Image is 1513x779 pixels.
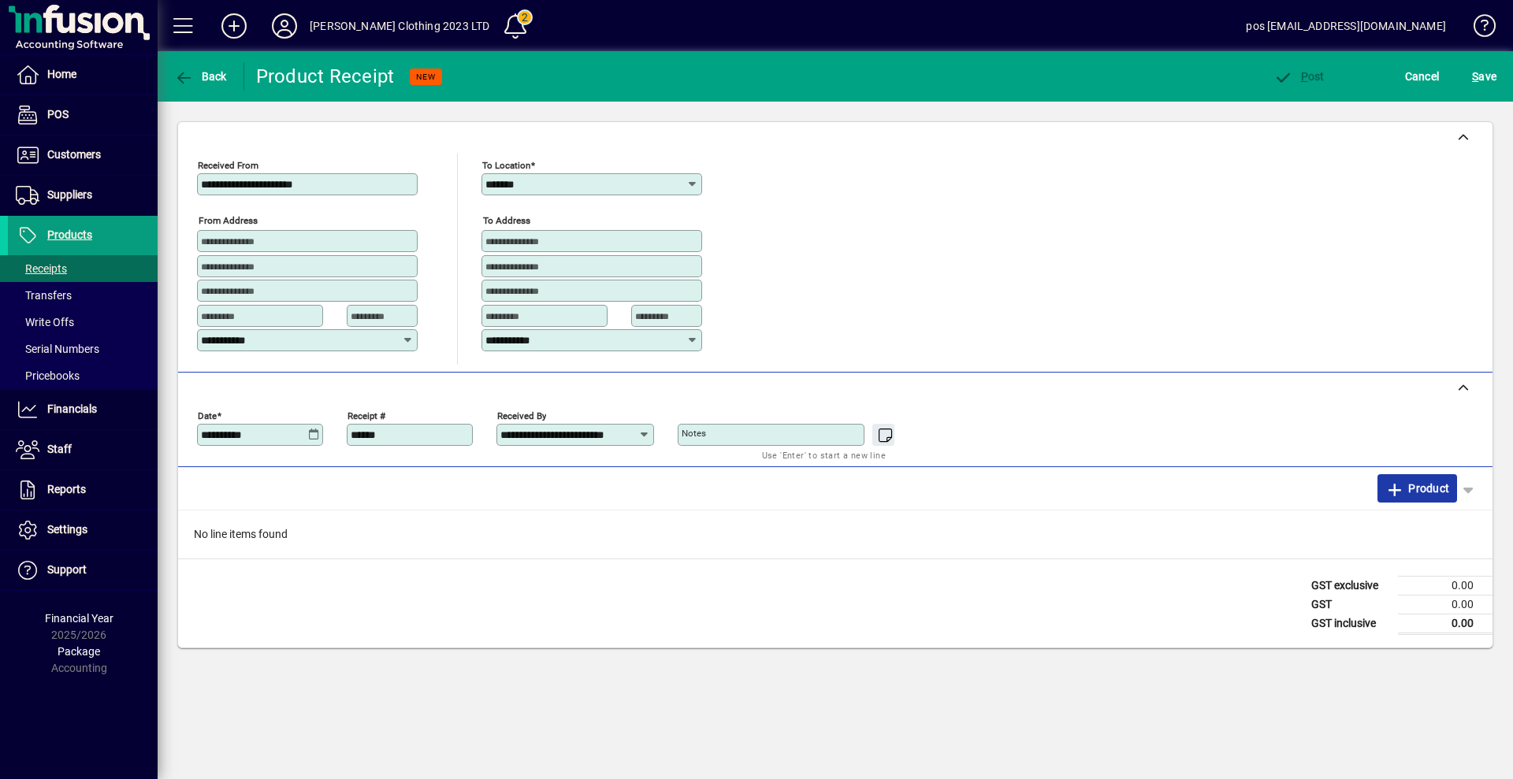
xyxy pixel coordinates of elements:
span: Pricebooks [16,369,80,382]
td: 0.00 [1398,614,1493,633]
td: 0.00 [1398,595,1493,614]
a: Receipts [8,255,158,282]
button: Cancel [1401,62,1444,91]
span: Serial Numbers [16,343,99,355]
button: Post [1270,62,1329,91]
td: GST inclusive [1303,614,1398,633]
mat-label: To location [482,160,530,171]
a: Support [8,551,158,590]
span: Write Offs [16,316,74,328]
button: Product [1377,474,1457,503]
span: Product [1385,476,1449,501]
span: Suppliers [47,188,92,201]
td: GST [1303,595,1398,614]
div: [PERSON_NAME] Clothing 2023 LTD [310,13,489,39]
span: Package [58,645,100,658]
a: Pricebooks [8,362,158,389]
span: Settings [47,523,87,536]
button: Add [209,12,259,40]
div: Product Receipt [256,64,395,89]
span: ave [1472,64,1496,89]
span: Reports [47,483,86,495]
app-page-header-button: Back [158,62,244,91]
a: Serial Numbers [8,336,158,362]
a: POS [8,95,158,135]
span: Staff [47,443,72,455]
a: Knowledge Base [1462,3,1493,54]
span: NEW [416,72,436,82]
a: Staff [8,430,158,469]
mat-label: Receipt # [348,410,385,421]
span: Products [47,228,92,241]
a: Write Offs [8,309,158,336]
span: Financial Year [45,612,113,625]
mat-label: Received by [497,410,546,421]
a: Settings [8,510,158,550]
a: Reports [8,470,158,510]
span: Cancel [1405,64,1440,89]
div: No line items found [178,510,1493,558]
span: POS [47,108,69,121]
mat-label: Received From [198,160,258,171]
span: Transfers [16,289,72,302]
div: pos [EMAIL_ADDRESS][DOMAIN_NAME] [1246,13,1446,39]
a: Transfers [8,282,158,309]
span: S [1472,70,1478,83]
button: Save [1468,62,1500,91]
span: P [1301,70,1308,83]
span: Home [47,68,76,80]
button: Back [170,62,231,91]
button: Profile [259,12,310,40]
span: Customers [47,148,101,161]
span: Financials [47,402,97,415]
mat-label: Notes [682,428,706,439]
span: ost [1273,70,1325,83]
a: Customers [8,135,158,175]
a: Suppliers [8,176,158,215]
a: Home [8,55,158,95]
mat-hint: Use 'Enter' to start a new line [762,446,886,464]
mat-label: Date [198,410,217,421]
span: Receipts [16,262,67,275]
span: Support [47,563,87,576]
td: 0.00 [1398,576,1493,595]
a: Financials [8,390,158,429]
span: Back [174,70,227,83]
td: GST exclusive [1303,576,1398,595]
